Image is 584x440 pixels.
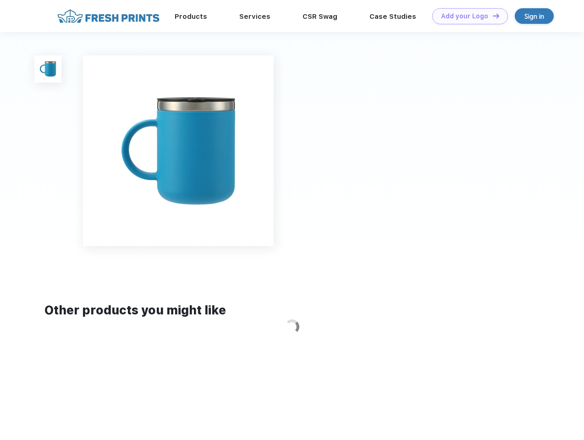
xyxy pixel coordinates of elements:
[44,302,539,319] div: Other products you might like
[83,55,274,246] img: func=resize&h=640
[515,8,554,24] a: Sign in
[34,55,61,82] img: func=resize&h=100
[175,12,207,21] a: Products
[55,8,162,24] img: fo%20logo%202.webp
[493,13,499,18] img: DT
[441,12,488,20] div: Add your Logo
[524,11,544,22] div: Sign in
